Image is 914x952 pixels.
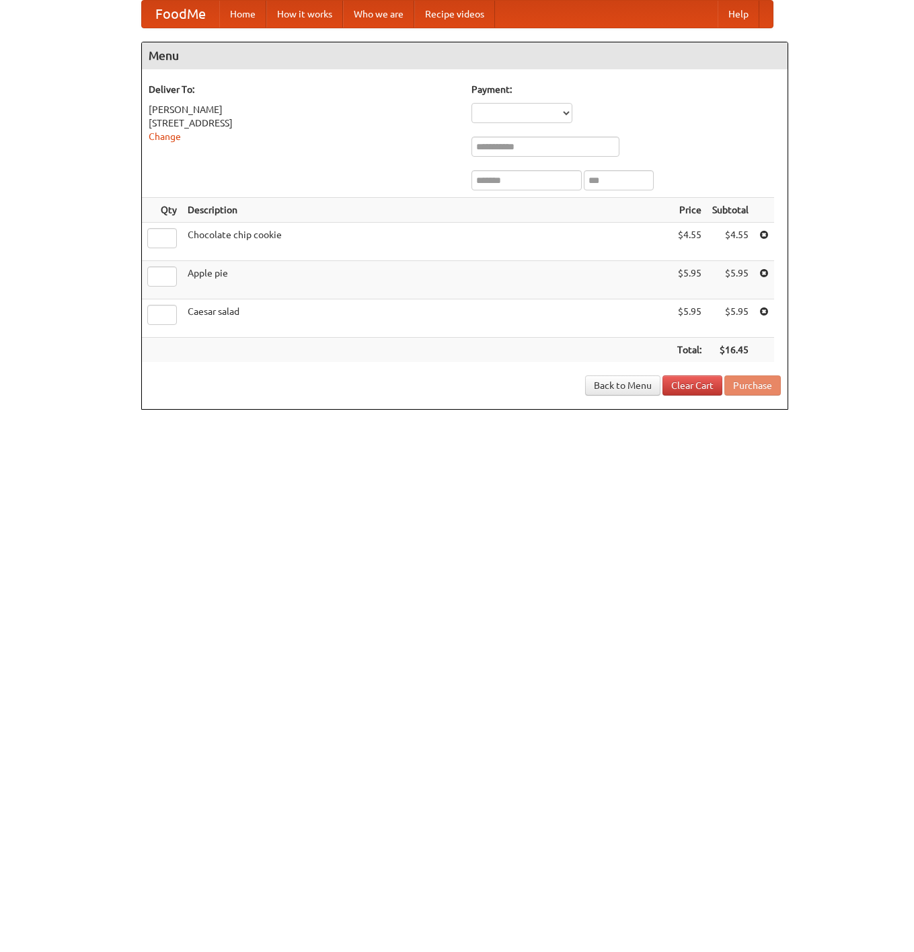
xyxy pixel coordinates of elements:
[585,375,660,396] a: Back to Menu
[718,1,759,28] a: Help
[724,375,781,396] button: Purchase
[707,261,754,299] td: $5.95
[219,1,266,28] a: Home
[471,83,781,96] h5: Payment:
[343,1,414,28] a: Who we are
[414,1,495,28] a: Recipe videos
[707,338,754,363] th: $16.45
[182,198,672,223] th: Description
[266,1,343,28] a: How it works
[149,131,181,142] a: Change
[707,223,754,261] td: $4.55
[182,223,672,261] td: Chocolate chip cookie
[672,261,707,299] td: $5.95
[142,42,788,69] h4: Menu
[149,116,458,130] div: [STREET_ADDRESS]
[707,299,754,338] td: $5.95
[182,261,672,299] td: Apple pie
[672,299,707,338] td: $5.95
[149,103,458,116] div: [PERSON_NAME]
[707,198,754,223] th: Subtotal
[142,1,219,28] a: FoodMe
[662,375,722,396] a: Clear Cart
[142,198,182,223] th: Qty
[672,223,707,261] td: $4.55
[672,338,707,363] th: Total:
[672,198,707,223] th: Price
[182,299,672,338] td: Caesar salad
[149,83,458,96] h5: Deliver To:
